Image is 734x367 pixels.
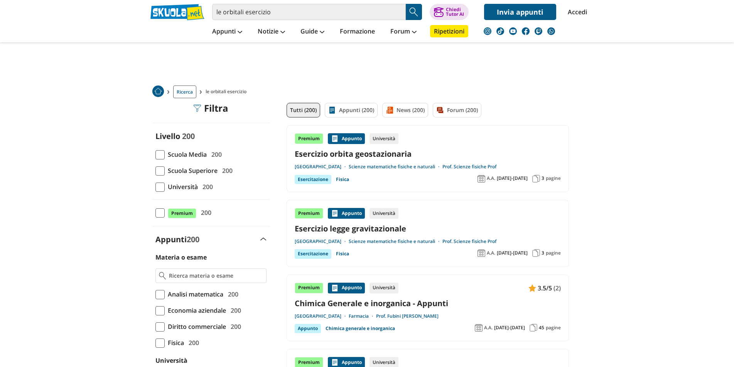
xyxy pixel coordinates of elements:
span: pagine [546,250,561,256]
a: Prof. Fubini [PERSON_NAME] [376,313,439,319]
a: Farmacia [349,313,376,319]
a: Fisica [336,249,349,258]
span: Scuola Superiore [165,166,218,176]
div: Università [370,133,398,144]
span: le orbitali esercizio [206,85,250,98]
span: pagine [546,175,561,181]
div: Università [370,208,398,219]
label: Materia o esame [155,253,207,261]
span: 200 [198,208,211,218]
div: Appunto [328,133,365,144]
a: Esercizio legge gravitazionale [295,223,561,234]
div: Esercitazione [295,249,331,258]
div: Università [370,283,398,293]
label: Università [155,356,187,365]
span: [DATE]-[DATE] [494,325,525,331]
img: instagram [484,27,491,35]
a: Appunti [210,25,244,39]
span: 200 [199,182,213,192]
a: Chimica Generale e inorganica - Appunti [295,298,561,308]
span: 200 [228,322,241,332]
img: Cerca appunti, riassunti o versioni [408,6,420,18]
img: WhatsApp [547,27,555,35]
img: Appunti contenuto [331,135,339,142]
img: facebook [522,27,530,35]
a: Chimica generale e inorganica [326,324,395,333]
span: A.A. [487,250,495,256]
span: Premium [168,208,196,218]
span: Fisica [165,338,184,348]
a: Ricerca [173,85,196,98]
img: Appunti contenuto [331,284,339,292]
span: 200 [219,166,233,176]
a: Notizie [256,25,287,39]
a: Forum [388,25,418,39]
img: Pagine [530,324,537,332]
span: Economia aziendale [165,305,226,315]
img: Appunti contenuto [528,284,536,292]
div: Appunto [328,208,365,219]
img: Appunti filtro contenuto [328,106,336,114]
div: Premium [295,283,323,293]
span: Analisi matematica [165,289,223,299]
input: Cerca appunti, riassunti o versioni [212,4,406,20]
a: Home [152,85,164,98]
a: Esercizio orbita geostazionaria [295,149,561,159]
span: [DATE]-[DATE] [497,250,528,256]
img: Forum filtro contenuto [436,106,444,114]
a: Fisica [336,175,349,184]
div: Esercitazione [295,175,331,184]
img: Filtra filtri mobile [193,104,201,112]
a: Ripetizioni [430,25,468,37]
div: Filtra [193,103,228,114]
a: Formazione [338,25,377,39]
img: Pagine [532,249,540,257]
a: [GEOGRAPHIC_DATA] [295,238,349,245]
img: youtube [509,27,517,35]
a: Scienze matematiche fisiche e naturali [349,164,442,170]
img: twitch [535,27,542,35]
img: Anno accademico [478,175,485,183]
a: Tutti (200) [287,103,320,117]
span: 200 [225,289,238,299]
img: Home [152,85,164,97]
span: 3 [542,250,544,256]
label: Livello [155,131,180,141]
div: Premium [295,133,323,144]
label: Appunti [155,234,199,245]
span: 200 [187,234,199,245]
a: Forum (200) [433,103,481,117]
button: ChiediTutor AI [430,4,469,20]
img: News filtro contenuto [386,106,393,114]
span: Università [165,182,198,192]
span: (2) [553,283,561,293]
img: Apri e chiudi sezione [260,238,267,241]
span: pagine [546,325,561,331]
span: A.A. [487,175,495,181]
a: Prof. Scienze fisiche Prof [442,164,496,170]
a: [GEOGRAPHIC_DATA] [295,313,349,319]
a: Appunti (200) [325,103,378,117]
a: Guide [299,25,326,39]
span: [DATE]-[DATE] [497,175,528,181]
a: Prof. Scienze fisiche Prof [442,238,496,245]
a: News (200) [382,103,428,117]
span: Scuola Media [165,149,207,159]
span: A.A. [484,325,493,331]
span: 200 [186,338,199,348]
span: Diritto commerciale [165,322,226,332]
span: 45 [539,325,544,331]
img: Appunti contenuto [331,209,339,217]
div: Appunto [295,324,321,333]
img: Ricerca materia o esame [159,272,166,280]
img: Pagine [532,175,540,183]
input: Ricerca materia o esame [169,272,263,280]
span: 3.5/5 [538,283,552,293]
div: Chiedi Tutor AI [446,7,464,17]
img: tiktok [496,27,504,35]
a: Accedi [568,4,584,20]
span: 200 [208,149,222,159]
a: Invia appunti [484,4,556,20]
div: Premium [295,208,323,219]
